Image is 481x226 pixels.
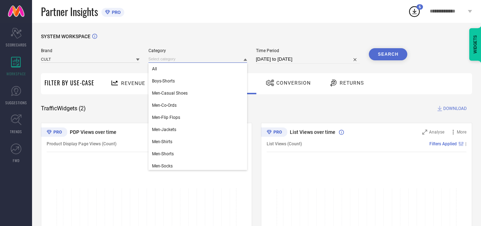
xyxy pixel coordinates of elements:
span: | [465,141,466,146]
div: Men-Co-Ords [148,99,247,111]
input: Select category [148,55,247,63]
span: Conversion [276,80,311,86]
input: Select time period [256,55,360,64]
span: Returns [340,80,364,86]
span: Boys-Shorts [152,79,175,84]
span: Men-Flip Flops [152,115,180,120]
span: List Views over time [290,129,335,135]
span: DOWNLOAD [443,105,467,112]
span: SUGGESTIONS [5,100,27,105]
span: TRENDS [10,129,22,134]
span: SCORECARDS [6,42,27,47]
div: Men-Casual Shoes [148,87,247,99]
div: Men-Socks [148,160,247,172]
span: WORKSPACE [6,71,26,76]
span: Men-Shorts [152,151,174,156]
span: Men-Jackets [152,127,176,132]
div: All [148,63,247,75]
span: Time Period [256,48,360,53]
div: Men-Jackets [148,124,247,136]
span: Revenue [121,80,145,86]
span: All [152,66,157,71]
span: Analyse [429,130,444,135]
span: Men-Socks [152,164,173,169]
div: Open download list [408,5,421,18]
span: Men-Casual Shoes [152,91,188,96]
span: Men-Co-Ords [152,103,177,108]
div: Boys-Shorts [148,75,247,87]
span: SYSTEM WORKSPACE [41,34,90,39]
span: List Views (Count) [267,141,302,146]
div: Men-Shirts [148,136,247,148]
span: Product Display Page Views (Count) [47,141,116,146]
span: 6 [419,5,421,9]
span: Filter By Use-Case [45,79,94,87]
span: PDP Views over time [70,129,116,135]
svg: Zoom [422,130,427,135]
span: Partner Insights [41,4,98,19]
div: Premium [41,127,67,138]
span: Men-Shirts [152,139,172,144]
span: More [457,130,466,135]
div: Men-Flip Flops [148,111,247,124]
div: Premium [261,127,287,138]
span: Traffic Widgets ( 2 ) [41,105,86,112]
button: Search [369,48,407,60]
span: Filters Applied [429,141,457,146]
span: PRO [110,10,121,15]
span: Category [148,48,247,53]
span: FWD [13,158,20,163]
div: Men-Shorts [148,148,247,160]
span: Brand [41,48,140,53]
